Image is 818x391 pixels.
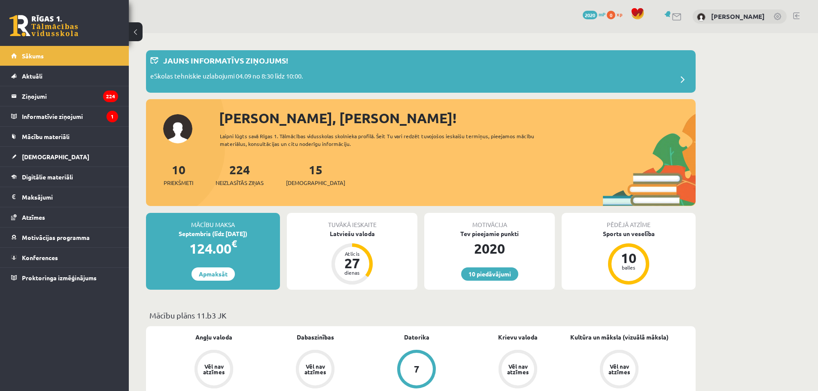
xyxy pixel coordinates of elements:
[216,162,264,187] a: 224Neizlasītās ziņas
[339,256,365,270] div: 27
[562,213,696,229] div: Pēdējā atzīme
[11,127,118,146] a: Mācību materiāli
[164,179,193,187] span: Priekšmeti
[607,11,615,19] span: 0
[103,91,118,102] i: 224
[287,213,417,229] div: Tuvākā ieskaite
[146,213,280,229] div: Mācību maksa
[11,86,118,106] a: Ziņojumi224
[599,11,605,18] span: mP
[424,213,555,229] div: Motivācija
[286,179,345,187] span: [DEMOGRAPHIC_DATA]
[231,237,237,250] span: €
[339,251,365,256] div: Atlicis
[569,350,670,390] a: Vēl nav atzīmes
[22,187,118,207] legend: Maksājumi
[106,111,118,122] i: 1
[286,162,345,187] a: 15[DEMOGRAPHIC_DATA]
[22,52,44,60] span: Sākums
[607,11,626,18] a: 0 xp
[265,350,366,390] a: Vēl nav atzīmes
[11,227,118,247] a: Motivācijas programma
[366,350,467,390] a: 7
[22,213,45,221] span: Atzīmes
[498,333,538,342] a: Krievu valoda
[11,167,118,187] a: Digitālie materiāli
[22,254,58,261] span: Konferences
[467,350,569,390] a: Vēl nav atzīmes
[22,86,118,106] legend: Ziņojumi
[22,72,43,80] span: Aktuāli
[562,229,696,286] a: Sports un veselība 10 balles
[146,238,280,259] div: 124.00
[149,309,692,321] p: Mācību plāns 11.b3 JK
[164,162,193,187] a: 10Priekšmeti
[219,108,696,128] div: [PERSON_NAME], [PERSON_NAME]!
[339,270,365,275] div: dienas
[22,106,118,126] legend: Informatīvie ziņojumi
[570,333,669,342] a: Kultūra un māksla (vizuālā māksla)
[287,229,417,286] a: Latviešu valoda Atlicis 27 dienas
[146,229,280,238] div: Septembris (līdz [DATE])
[404,333,429,342] a: Datorika
[616,251,642,265] div: 10
[22,173,73,181] span: Digitālie materiāli
[9,15,78,36] a: Rīgas 1. Tālmācības vidusskola
[150,55,691,88] a: Jauns informatīvs ziņojums! eSkolas tehniskie uzlabojumi 04.09 no 8:30 līdz 10:00.
[163,55,288,66] p: Jauns informatīvs ziņojums!
[506,364,530,375] div: Vēl nav atzīmes
[616,265,642,270] div: balles
[11,147,118,167] a: [DEMOGRAPHIC_DATA]
[583,11,597,19] span: 2020
[195,333,232,342] a: Angļu valoda
[11,268,118,288] a: Proktoringa izmēģinājums
[697,13,705,21] img: Ralfs Putniņš
[150,71,303,83] p: eSkolas tehniskie uzlabojumi 04.09 no 8:30 līdz 10:00.
[22,233,90,241] span: Motivācijas programma
[22,133,70,140] span: Mācību materiāli
[424,238,555,259] div: 2020
[163,350,265,390] a: Vēl nav atzīmes
[202,364,226,375] div: Vēl nav atzīmes
[11,66,118,86] a: Aktuāli
[414,364,420,374] div: 7
[11,248,118,267] a: Konferences
[617,11,622,18] span: xp
[297,333,334,342] a: Dabaszinības
[22,153,89,161] span: [DEMOGRAPHIC_DATA]
[562,229,696,238] div: Sports un veselība
[607,364,631,375] div: Vēl nav atzīmes
[11,207,118,227] a: Atzīmes
[287,229,417,238] div: Latviešu valoda
[11,187,118,207] a: Maksājumi
[11,46,118,66] a: Sākums
[583,11,605,18] a: 2020 mP
[461,267,518,281] a: 10 piedāvājumi
[220,132,550,148] div: Laipni lūgts savā Rīgas 1. Tālmācības vidusskolas skolnieka profilā. Šeit Tu vari redzēt tuvojošo...
[711,12,765,21] a: [PERSON_NAME]
[303,364,327,375] div: Vēl nav atzīmes
[22,274,97,282] span: Proktoringa izmēģinājums
[192,267,235,281] a: Apmaksāt
[216,179,264,187] span: Neizlasītās ziņas
[424,229,555,238] div: Tev pieejamie punkti
[11,106,118,126] a: Informatīvie ziņojumi1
